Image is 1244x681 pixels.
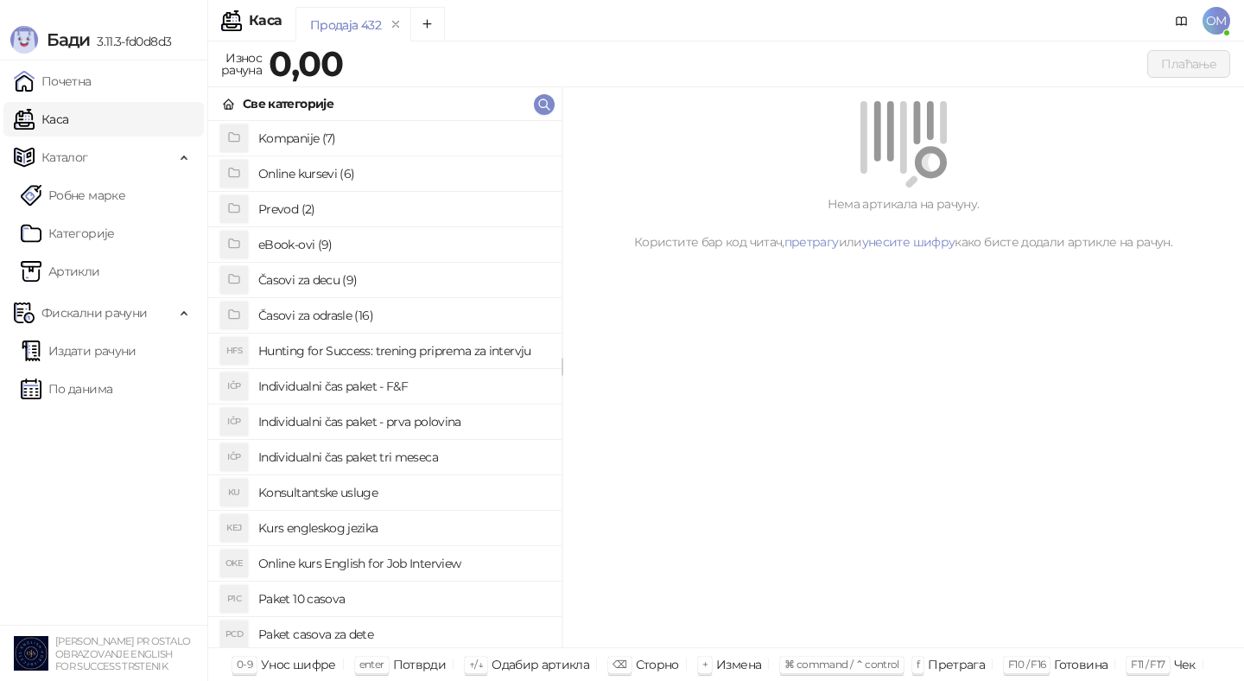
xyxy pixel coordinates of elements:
[220,479,248,506] div: KU
[492,653,589,676] div: Одабир артикла
[41,296,147,330] span: Фискални рачуни
[269,42,343,85] strong: 0,00
[47,29,90,50] span: Бади
[258,372,548,400] h4: Individualni čas paket - F&F
[21,254,100,289] a: ArtikliАртикли
[220,585,248,613] div: P1C
[784,234,839,250] a: претрагу
[612,658,626,671] span: ⌫
[220,621,248,648] div: PCD
[10,26,38,54] img: Logo
[55,635,190,672] small: [PERSON_NAME] PR OSTALO OBRAZOVANJE ENGLISH FOR SUCCESS TRSTENIK
[258,550,548,577] h4: Online kurs English for Job Interview
[21,372,112,406] a: По данима
[258,337,548,365] h4: Hunting for Success: trening priprema za intervju
[410,7,445,41] button: Add tab
[261,653,336,676] div: Унос шифре
[716,653,761,676] div: Измена
[14,64,92,99] a: Почетна
[393,653,447,676] div: Потврди
[1008,658,1045,671] span: F10 / F16
[14,636,48,671] img: 64x64-companyLogo-5398bb4f-6151-4620-a7ef-77195562e05f.png
[208,121,562,647] div: grid
[220,337,248,365] div: HFS
[1174,653,1196,676] div: Чек
[1168,7,1196,35] a: Документација
[258,302,548,329] h4: Časovi za odrasle (16)
[258,266,548,294] h4: Časovi za decu (9)
[90,34,171,49] span: 3.11.3-fd0d8d3
[220,443,248,471] div: IČP
[310,16,381,35] div: Продаја 432
[258,514,548,542] h4: Kurs engleskog jezika
[237,658,252,671] span: 0-9
[218,47,265,81] div: Износ рачуна
[220,550,248,577] div: OKE
[220,514,248,542] div: KEJ
[469,658,483,671] span: ↑/↓
[928,653,985,676] div: Претрага
[636,653,679,676] div: Сторно
[249,14,282,28] div: Каса
[583,194,1223,251] div: Нема артикала на рачуну. Користите бар код читач, или како бисте додали артикле на рачун.
[220,372,248,400] div: IČP
[258,443,548,471] h4: Individualni čas paket tri meseca
[258,585,548,613] h4: Paket 10 casova
[1131,658,1165,671] span: F11 / F17
[1203,7,1230,35] span: OM
[1054,653,1108,676] div: Готовина
[359,658,384,671] span: enter
[258,195,548,223] h4: Prevod (2)
[21,178,125,213] a: Робне марке
[41,140,88,175] span: Каталог
[220,408,248,436] div: IČP
[1147,50,1230,78] button: Плаћање
[258,124,548,152] h4: Kompanije (7)
[862,234,955,250] a: унесите шифру
[243,94,333,113] div: Све категорије
[784,658,899,671] span: ⌘ command / ⌃ control
[258,231,548,258] h4: eBook-ovi (9)
[258,621,548,648] h4: Paket casova za dete
[917,658,919,671] span: f
[258,160,548,188] h4: Online kursevi (6)
[21,216,115,251] a: Категорије
[14,102,68,137] a: Каса
[258,408,548,436] h4: Individualni čas paket - prva polovina
[702,658,708,671] span: +
[384,17,407,32] button: remove
[21,334,136,368] a: Издати рачуни
[258,479,548,506] h4: Konsultantske usluge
